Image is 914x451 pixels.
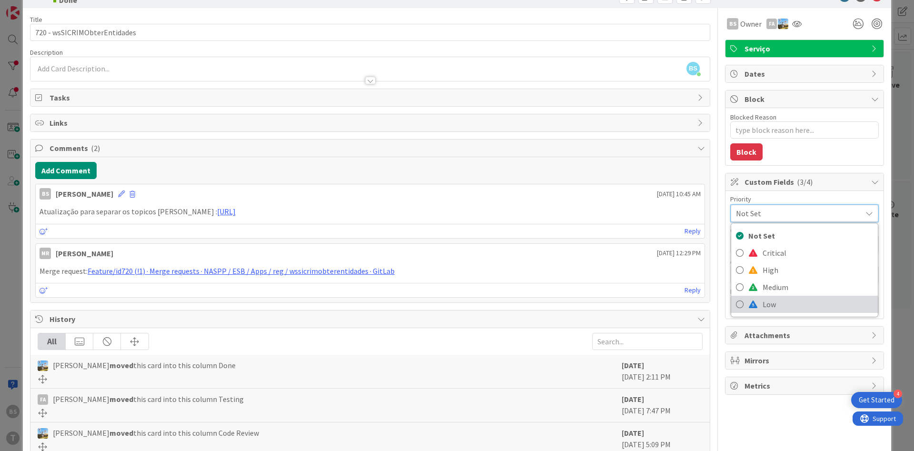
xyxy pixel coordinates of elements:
div: [PERSON_NAME] [56,248,113,259]
b: [DATE] [622,394,644,404]
span: History [50,313,693,325]
div: MR [40,248,51,259]
div: [DATE] 5:09 PM [622,427,703,451]
span: Metrics [745,380,866,391]
img: DG [38,428,48,439]
button: Block [730,143,763,160]
div: Open Get Started checklist, remaining modules: 4 [851,392,902,408]
span: [DATE] 10:45 AM [657,189,701,199]
div: [DATE] 7:47 PM [622,393,703,417]
div: All [38,333,66,350]
span: Serviço [745,43,866,54]
span: [PERSON_NAME] this card into this column Done [53,360,236,371]
span: Links [50,117,693,129]
span: ( 3/4 ) [797,177,813,187]
span: ( 2 ) [91,143,100,153]
a: Reply [685,225,701,237]
span: [DATE] 12:29 PM [657,248,701,258]
a: Low [731,296,878,313]
span: Description [30,48,63,57]
img: DG [778,19,788,29]
b: moved [109,428,133,438]
a: [URL] [217,207,236,216]
a: Reply [685,284,701,296]
span: Medium [763,280,873,294]
span: Attachments [745,330,866,341]
p: Atualização para separar os topicos [PERSON_NAME] : [40,206,701,217]
span: Owner [740,18,762,30]
b: moved [109,361,133,370]
span: Critical [763,246,873,260]
div: FA [766,19,777,29]
span: Support [20,1,43,13]
span: Mirrors [745,355,866,366]
span: Not Set [736,207,857,220]
span: Not Set [748,229,873,243]
span: Custom Fields [745,176,866,188]
div: Get Started [859,395,894,405]
input: type card name here... [30,24,710,41]
b: [DATE] [622,361,644,370]
span: [PERSON_NAME] this card into this column Code Review [53,427,259,439]
span: High [763,263,873,277]
span: Low [763,297,873,311]
div: [DATE] 2:11 PM [622,360,703,383]
div: 4 [894,390,902,398]
b: moved [109,394,133,404]
img: DG [38,361,48,371]
span: Dates [745,68,866,80]
span: [PERSON_NAME] this card into this column Testing [53,393,244,405]
b: [DATE] [622,428,644,438]
span: Tasks [50,92,693,103]
a: Medium [731,279,878,296]
p: Merge request: [40,266,701,277]
div: FA [38,394,48,405]
div: Milestone [730,288,879,295]
button: Add Comment [35,162,97,179]
span: BS [686,62,700,75]
div: Complexidade [730,227,879,234]
a: High [731,261,878,279]
div: BS [727,18,738,30]
label: Blocked Reason [730,113,776,121]
a: Feature/id720 (!1) · Merge requests · NASPP / ESB / Apps / reg / wssicrimobterentidades · GitLab [88,266,395,276]
div: Area [730,258,879,264]
div: Priority [730,196,879,202]
div: BS [40,188,51,200]
a: Not Set [731,227,878,244]
span: Comments [50,142,693,154]
span: Block [745,93,866,105]
a: Critical [731,244,878,261]
input: Search... [592,333,703,350]
label: Title [30,15,42,24]
div: [PERSON_NAME] [56,188,113,200]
